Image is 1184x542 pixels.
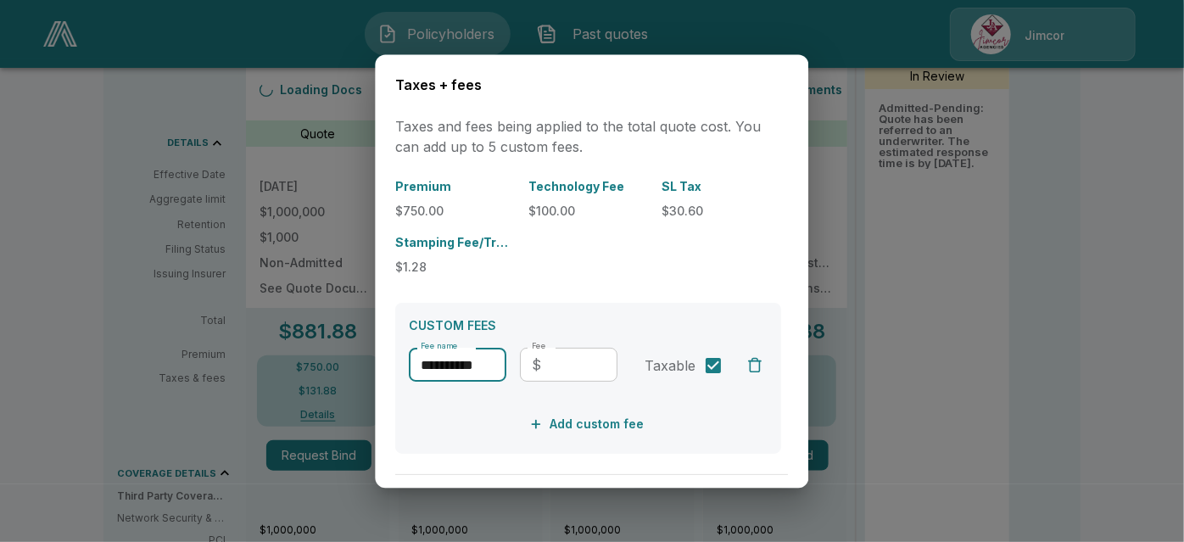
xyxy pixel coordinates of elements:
p: $30.60 [662,203,782,221]
label: Fee [533,341,547,352]
iframe: Chat Widget [1099,461,1184,542]
label: Fee name [422,341,459,352]
p: Stamping Fee/Transaction/Regulatory Fee [396,234,516,252]
p: $1.28 [396,259,516,277]
p: $750.00 [396,203,516,221]
p: Taxes and fees being applied to the total quote cost. You can add up to 5 custom fees. [396,117,789,158]
p: CUSTOM FEES [410,317,768,335]
button: Add custom fee [527,410,651,441]
p: Technology Fee [529,178,649,196]
p: $ [533,355,542,376]
p: SL Tax [662,178,782,196]
p: Premium [396,178,516,196]
span: Taxable [645,356,696,377]
h6: Taxes + fees [396,75,789,97]
p: $100.00 [529,203,649,221]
